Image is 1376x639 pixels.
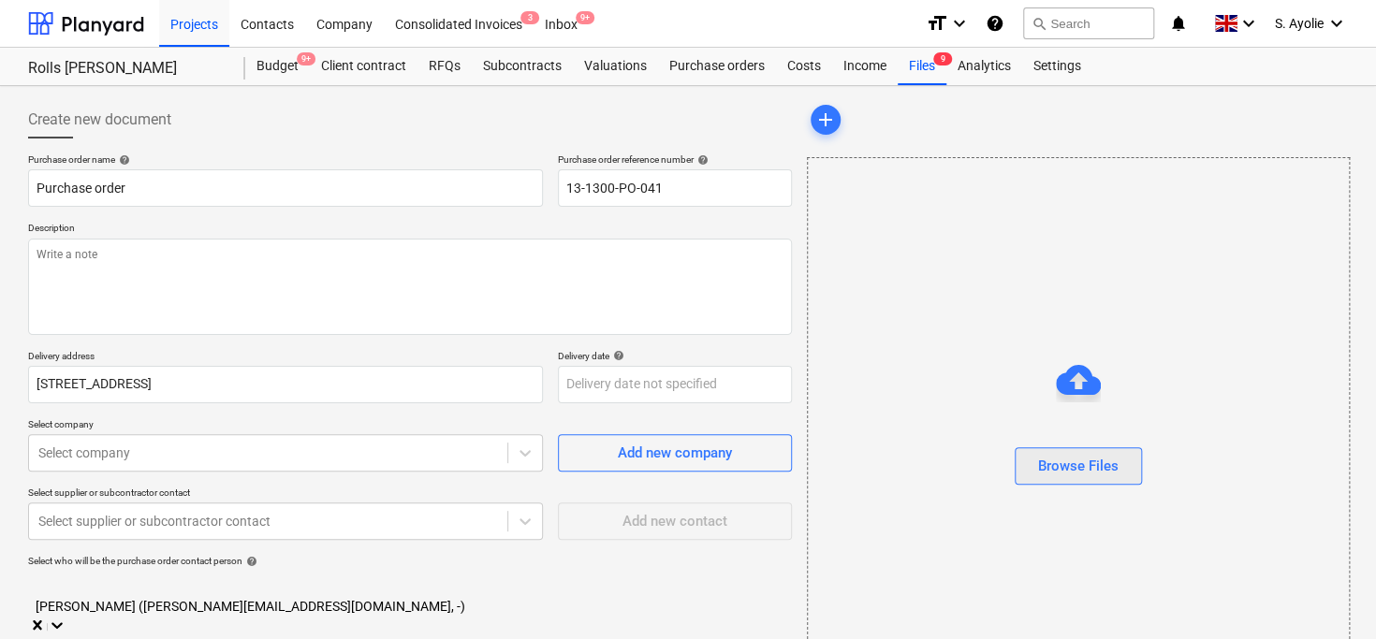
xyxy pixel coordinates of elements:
[558,366,792,403] input: Delivery date not specified
[558,153,792,166] div: Purchase order reference number
[115,154,130,166] span: help
[28,169,543,207] input: Document name
[245,48,310,85] div: Budget
[946,48,1022,85] a: Analytics
[986,12,1004,35] i: Knowledge base
[242,556,257,567] span: help
[520,11,539,24] span: 3
[832,48,898,85] a: Income
[28,350,543,366] p: Delivery address
[1032,16,1047,31] span: search
[1275,16,1324,31] span: S. Ayolie
[1015,447,1142,485] button: Browse Files
[926,12,948,35] i: format_size
[36,599,624,614] div: [PERSON_NAME] ([PERSON_NAME][EMAIL_ADDRESS][DOMAIN_NAME], -)
[814,109,837,131] span: add
[573,48,658,85] a: Valuations
[1237,12,1260,35] i: keyboard_arrow_down
[28,366,543,403] input: Delivery address
[776,48,832,85] a: Costs
[297,52,315,65] span: 9+
[245,48,310,85] a: Budget9+
[1038,454,1119,478] div: Browse Files
[28,153,543,166] div: Purchase order name
[417,48,472,85] a: RFQs
[1022,48,1092,85] a: Settings
[28,59,223,79] div: Rolls [PERSON_NAME]
[28,555,792,567] div: Select who will be the purchase order contact person
[948,12,971,35] i: keyboard_arrow_down
[558,169,792,207] input: Reference number
[576,11,594,24] span: 9+
[1023,7,1154,39] button: Search
[28,418,543,434] p: Select company
[694,154,709,166] span: help
[933,52,952,65] span: 9
[898,48,946,85] a: Files9
[658,48,776,85] a: Purchase orders
[618,441,732,465] div: Add new company
[28,222,792,238] p: Description
[558,434,792,472] button: Add new company
[898,48,946,85] div: Files
[472,48,573,85] a: Subcontracts
[1169,12,1188,35] i: notifications
[1282,549,1376,639] iframe: Chat Widget
[28,487,543,502] p: Select supplier or subcontractor contact
[609,350,624,361] span: help
[28,109,171,131] span: Create new document
[558,350,792,362] div: Delivery date
[1325,12,1348,35] i: keyboard_arrow_down
[310,48,417,85] a: Client contract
